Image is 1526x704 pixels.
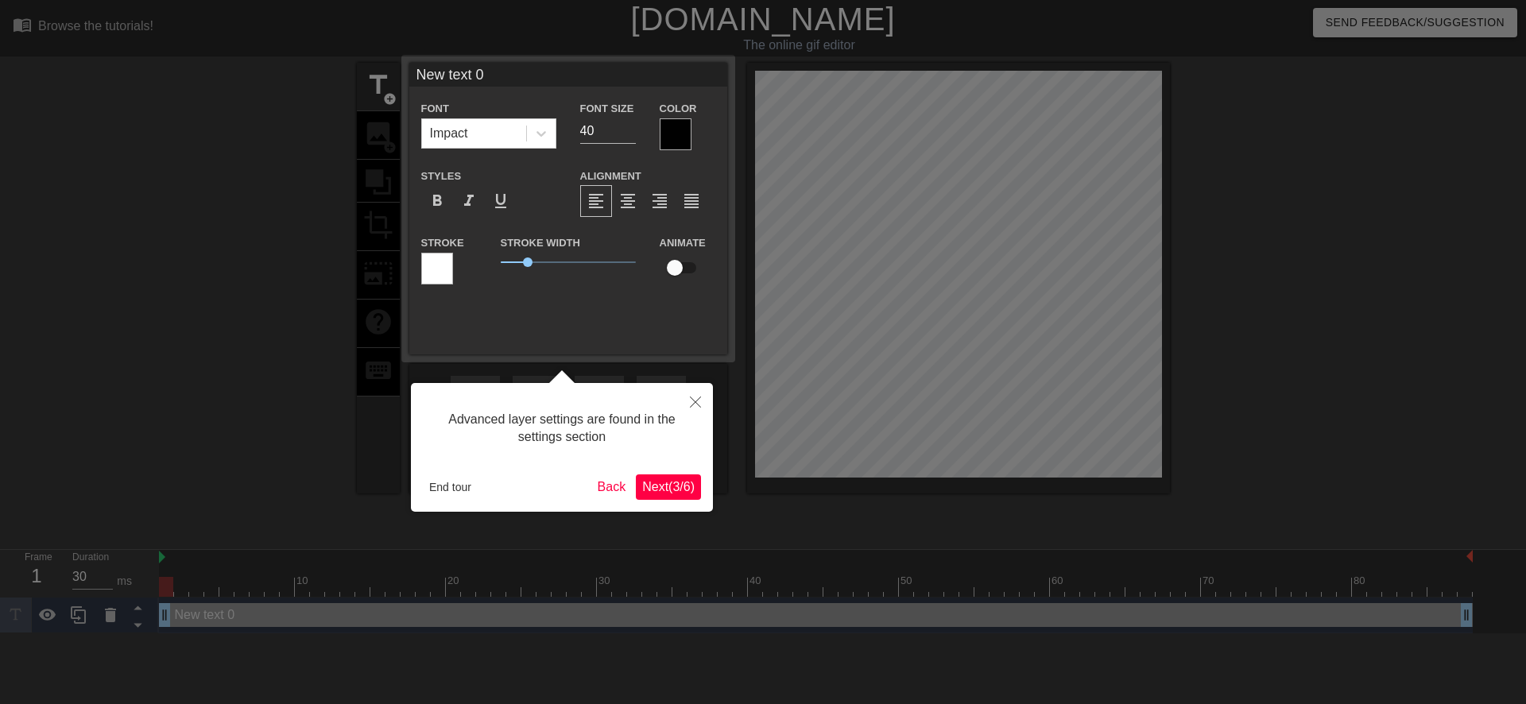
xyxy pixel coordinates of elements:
button: End tour [423,475,478,499]
div: Advanced layer settings are found in the settings section [423,395,701,462]
span: Next ( 3 / 6 ) [642,480,695,493]
button: Next [636,474,701,500]
button: Back [591,474,633,500]
button: Close [678,383,713,420]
